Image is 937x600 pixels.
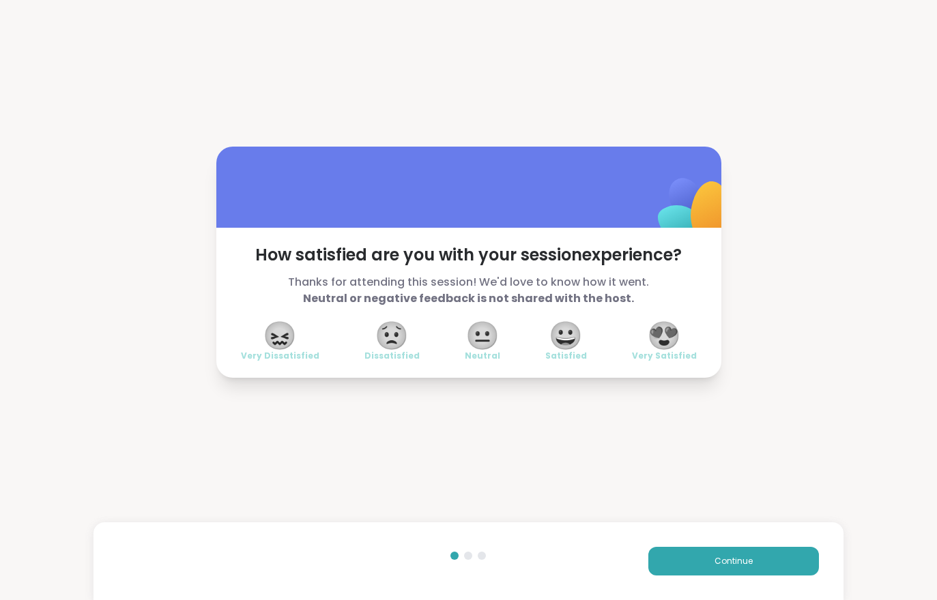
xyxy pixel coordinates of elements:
[375,323,409,348] span: 😟
[241,350,319,361] span: Very Dissatisfied
[241,274,697,307] span: Thanks for attending this session! We'd love to know how it went.
[465,350,500,361] span: Neutral
[715,555,753,567] span: Continue
[465,323,500,348] span: 😐
[626,142,762,278] img: ShareWell Logomark
[647,323,681,348] span: 😍
[545,350,587,361] span: Satisfied
[241,244,697,266] span: How satisfied are you with your session experience?
[263,323,297,348] span: 😖
[303,290,634,306] b: Neutral or negative feedback is not shared with the host.
[648,547,819,575] button: Continue
[632,350,697,361] span: Very Satisfied
[549,323,583,348] span: 😀
[364,350,420,361] span: Dissatisfied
